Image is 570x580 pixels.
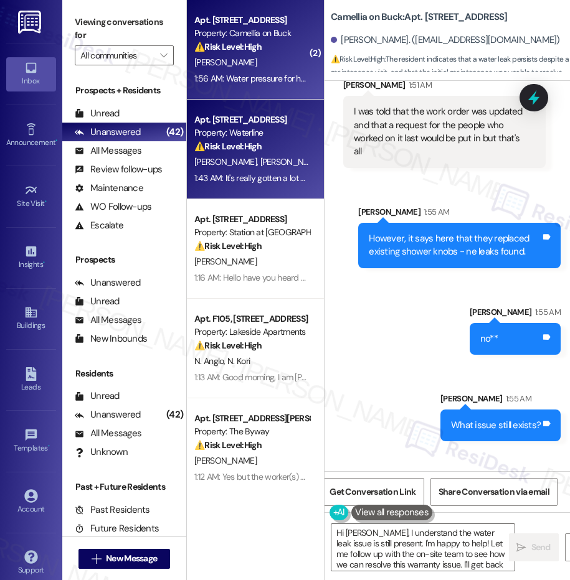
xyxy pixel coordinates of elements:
a: Inbox [6,57,56,91]
a: Support [6,546,56,580]
span: [PERSON_NAME] [194,156,260,167]
span: N. Kori [227,355,250,367]
div: 1:55 AM [503,392,531,405]
a: Site Visit • [6,180,56,213]
div: Unread [75,390,120,403]
div: All Messages [75,144,141,157]
strong: ⚠️ Risk Level: High [331,54,384,64]
div: Apt. [STREET_ADDRESS] [194,213,310,226]
div: 1:51 AM [406,78,432,91]
span: [PERSON_NAME] [194,256,257,267]
div: Property: Waterline [194,126,310,139]
i:  [92,554,101,564]
div: Property: Lakeside Apartments [194,325,310,339]
div: I was told that the work order was updated and that a request for the people who worked on it las... [354,105,526,159]
strong: ⚠️ Risk Level: High [194,439,262,451]
button: Share Conversation via email [430,478,558,506]
div: Unknown [75,446,128,459]
span: Share Conversation via email [439,485,549,498]
div: Prospects [62,253,186,266]
div: Apt. [STREET_ADDRESS][PERSON_NAME] [194,412,310,425]
a: Leads [6,363,56,397]
strong: ⚠️ Risk Level: High [194,41,262,52]
div: Escalate [75,219,123,232]
span: Send [531,541,551,554]
textarea: Hi [PERSON_NAME], I understand the water leak issue is still present. I'm happy to help! Let me f... [331,524,515,571]
span: : The resident indicates that a water leak persists despite a maintenance visit, and that the ini... [331,53,570,119]
div: Residents [62,367,186,380]
div: Review follow-ups [75,163,162,176]
span: • [48,442,50,451]
div: Unanswered [75,408,141,421]
div: All Messages [75,427,141,440]
div: All Messages [75,314,141,327]
div: Apt. [STREET_ADDRESS] [194,14,310,27]
input: All communities [80,45,154,65]
div: [PERSON_NAME] [440,392,561,409]
div: Unread [75,107,120,120]
div: (42) [163,405,186,424]
button: Get Conversation Link [321,478,424,506]
div: Apt. [STREET_ADDRESS] [194,113,310,126]
div: Past + Future Residents [62,480,186,493]
div: 1:16 AM: Hello have you heard back yet? [194,272,336,283]
div: Unanswered [75,276,141,289]
strong: ⚠️ Risk Level: High [194,340,262,351]
div: Prospects + Residents [62,84,186,97]
div: Property: The Byway [194,425,310,438]
div: New Inbounds [75,332,147,345]
div: Future Residents [75,522,159,535]
span: Get Conversation Link [330,485,416,498]
div: Past Residents [75,503,150,517]
div: However, it says here that they replaced existing shower knobs - ne leaks found. [369,232,541,259]
img: ResiDesk Logo [18,11,44,34]
span: [PERSON_NAME] [194,455,257,466]
span: [PERSON_NAME] [194,57,257,68]
span: N. Anglo [194,355,227,367]
span: • [43,258,45,267]
div: Unanswered [75,126,141,139]
div: 1:55 AM [532,306,561,319]
div: Property: Camellia on Buck [194,27,310,40]
a: Templates • [6,424,56,458]
div: [PERSON_NAME] [470,306,561,323]
b: Camellia on Buck: Apt. [STREET_ADDRESS] [331,11,508,24]
span: • [55,136,57,145]
a: Buildings [6,302,56,335]
div: [PERSON_NAME] [343,78,546,96]
button: Send [509,533,559,561]
strong: ⚠️ Risk Level: High [194,141,262,152]
label: Viewing conversations for [75,12,174,45]
a: Insights • [6,241,56,274]
div: [PERSON_NAME] [358,205,561,223]
div: WO Follow-ups [75,200,151,213]
div: Property: Station at [GEOGRAPHIC_DATA] [194,226,310,239]
i:  [160,50,167,60]
div: Unread [75,295,120,308]
div: (42) [163,123,186,142]
span: [PERSON_NAME] [260,156,326,167]
span: New Message [106,552,157,565]
span: • [45,197,47,206]
div: [PERSON_NAME]. ([EMAIL_ADDRESS][DOMAIN_NAME]) [331,34,560,47]
a: Account [6,485,56,519]
div: 1:55 AM [420,205,449,218]
div: What issue still exists? [451,419,541,432]
div: Apt. F105, [STREET_ADDRESS] [194,312,310,325]
i:  [516,543,526,553]
button: New Message [78,549,171,569]
div: Maintenance [75,182,143,195]
strong: ⚠️ Risk Level: High [194,240,262,251]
